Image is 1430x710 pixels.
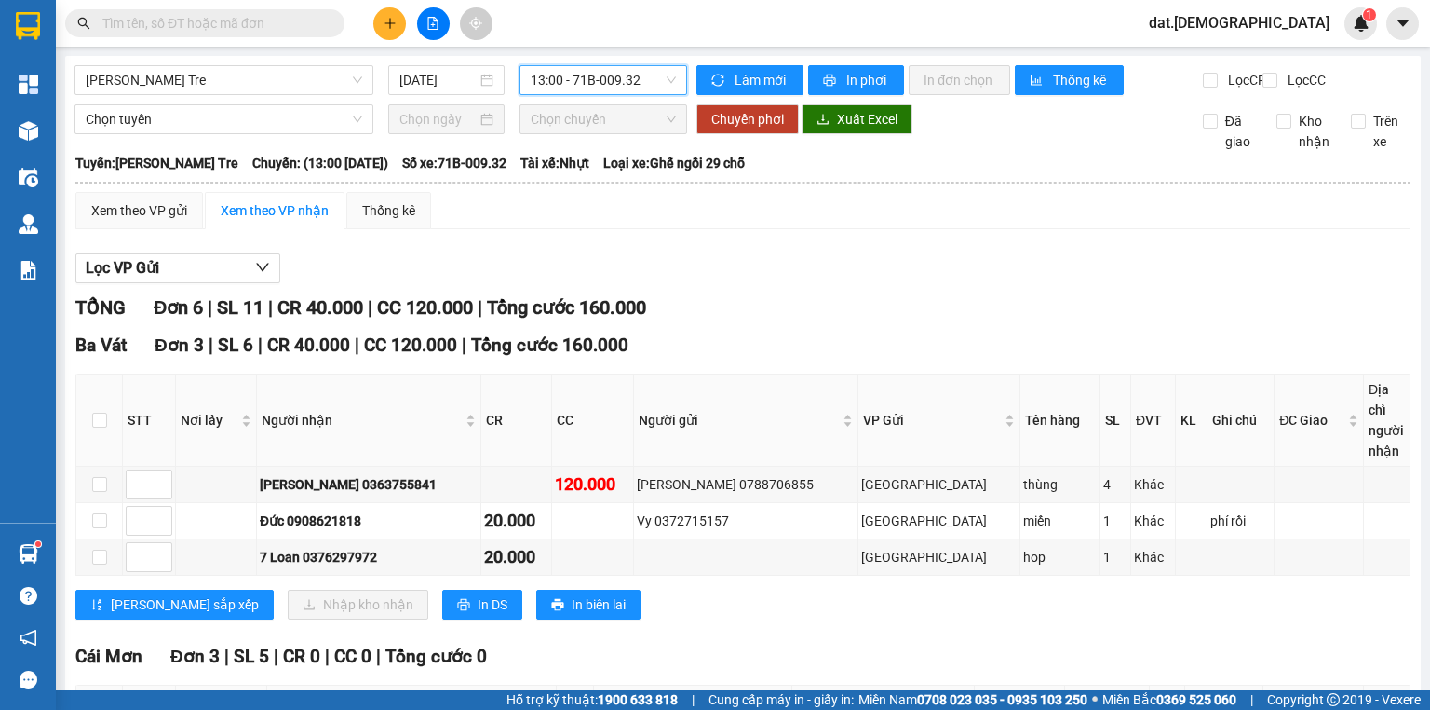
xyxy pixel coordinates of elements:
span: TỔNG [75,296,126,319]
button: downloadNhập kho nhận [288,590,428,620]
span: CR 0 [283,646,320,667]
span: caret-down [1395,15,1411,32]
td: Sài Gòn [858,539,1020,576]
span: | [462,335,466,356]
img: solution-icon [19,261,38,280]
th: ĐVT [1131,375,1176,467]
span: Kho nhận [1291,111,1337,152]
span: Cái Mơn [75,646,142,667]
strong: 0708 023 035 - 0935 103 250 [917,692,1087,707]
span: VP Gửi [863,410,1001,430]
span: Miền Nam [858,690,1087,710]
span: Lọc VP Gửi [86,256,159,280]
span: CC 120.000 [364,335,457,356]
div: Khác [1134,547,1172,567]
div: phí rồi [1210,511,1271,531]
span: | [368,296,372,319]
img: dashboard-icon [19,75,38,94]
span: Tài xế: Nhựt [520,153,589,173]
span: download [816,113,830,128]
span: Đơn 3 [155,335,204,356]
span: | [692,690,695,710]
div: miến [1023,511,1097,531]
button: Lọc VP Gửi [75,253,280,283]
span: printer [551,598,564,613]
span: Ba Vát [75,335,127,356]
span: Đơn 6 [154,296,203,319]
span: | [209,335,213,356]
img: warehouse-icon [19,544,38,564]
div: [GEOGRAPHIC_DATA] [861,474,1017,495]
span: Hỗ trợ kỹ thuật: [506,690,678,710]
th: CR [481,375,552,467]
button: Chuyển phơi [696,104,799,134]
td: Sài Gòn [858,503,1020,539]
span: copyright [1327,693,1340,706]
th: SL [1100,375,1131,467]
span: printer [457,598,470,613]
span: Số xe: 71B-009.32 [402,153,506,173]
th: CC [552,375,634,467]
div: Khác [1134,511,1172,531]
div: [GEOGRAPHIC_DATA] [861,547,1017,567]
span: Tổng cước 160.000 [487,296,646,319]
span: Đã giao [1218,111,1263,152]
span: Xuất Excel [837,109,897,130]
span: bar-chart [1030,74,1046,89]
span: Trên xe [1366,111,1411,152]
div: 4 [1103,474,1127,495]
span: Nơi lấy [181,410,237,430]
button: printerIn phơi [808,65,904,95]
img: warehouse-icon [19,168,38,187]
span: | [274,646,278,667]
span: SL 6 [218,335,253,356]
img: warehouse-icon [19,121,38,141]
span: In biên lai [572,594,626,615]
div: Vy 0372715157 [637,511,855,531]
span: Hồ Chí Minh - Bến Tre [86,66,362,94]
span: Chọn chuyến [531,105,677,133]
div: [PERSON_NAME] 0788706855 [637,474,855,495]
div: hop [1023,547,1097,567]
span: Người nhận [262,410,462,430]
button: bar-chartThống kê [1015,65,1124,95]
th: KL [1176,375,1207,467]
img: icon-new-feature [1353,15,1369,32]
button: aim [460,7,492,40]
span: ĐC Giao [1279,410,1344,430]
span: dat.[DEMOGRAPHIC_DATA] [1134,11,1344,34]
span: Chọn tuyến [86,105,362,133]
button: syncLàm mới [696,65,803,95]
span: file-add [426,17,439,30]
sup: 1 [1363,8,1376,21]
button: In đơn chọn [909,65,1010,95]
button: caret-down [1386,7,1419,40]
div: 20.000 [484,544,548,570]
span: Đơn 3 [170,646,220,667]
span: CR 40.000 [277,296,363,319]
span: aim [469,17,482,30]
span: | [325,646,330,667]
th: Tên hàng [1020,375,1100,467]
div: 120.000 [555,471,630,498]
span: ⚪️ [1092,696,1098,703]
button: sort-ascending[PERSON_NAME] sắp xếp [75,590,274,620]
span: Lọc CC [1280,70,1329,90]
span: CR 40.000 [267,335,350,356]
span: Tổng cước 160.000 [471,335,628,356]
span: Lọc CR [1221,70,1269,90]
sup: 1 [35,541,41,547]
span: In phơi [846,70,889,90]
span: CC 120.000 [377,296,473,319]
th: Ghi chú [1207,375,1275,467]
input: Tìm tên, số ĐT hoặc mã đơn [102,13,322,34]
span: sync [711,74,727,89]
button: printerIn DS [442,590,522,620]
span: notification [20,629,37,647]
img: logo-vxr [16,12,40,40]
span: plus [384,17,397,30]
span: SL 11 [217,296,263,319]
span: down [255,260,270,275]
span: printer [823,74,839,89]
strong: 1900 633 818 [598,692,678,707]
